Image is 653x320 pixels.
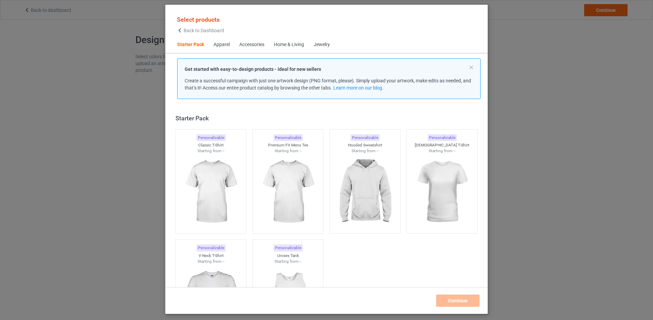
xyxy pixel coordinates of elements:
[185,66,321,72] strong: Get started with easy-to-design products - ideal for new sellers
[197,244,226,252] div: Personalizable
[176,142,246,148] div: Classic T-Shirt
[412,154,472,230] img: regular.jpg
[407,148,478,154] div: Starting from --
[185,78,471,91] span: Create a successful campaign with just one artwork design (PNG format, please). Simply upload you...
[184,28,224,33] span: Back to Dashboard
[239,41,264,48] div: Accessories
[274,134,303,141] div: Personalizable
[333,85,384,91] a: Learn more on our blog.
[335,154,395,230] img: regular.jpg
[175,114,481,122] div: Starter Pack
[253,253,323,259] div: Unisex Tank
[253,259,323,264] div: Starting from --
[177,16,220,23] span: Select products
[213,41,230,48] div: Apparel
[197,134,226,141] div: Personalizable
[172,37,209,53] span: Starter Pack
[330,148,400,154] div: Starting from --
[407,142,478,148] div: [DEMOGRAPHIC_DATA] T-Shirt
[428,134,457,141] div: Personalizable
[351,134,380,141] div: Personalizable
[176,148,246,154] div: Starting from --
[330,142,400,148] div: Hooded Sweatshirt
[314,41,330,48] div: Jewelry
[274,244,303,252] div: Personalizable
[253,148,323,154] div: Starting from --
[176,253,246,259] div: V-Neck T-Shirt
[176,259,246,264] div: Starting from --
[258,154,318,230] img: regular.jpg
[181,154,241,230] img: regular.jpg
[274,41,304,48] div: Home & Living
[253,142,323,148] div: Premium Fit Mens Tee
